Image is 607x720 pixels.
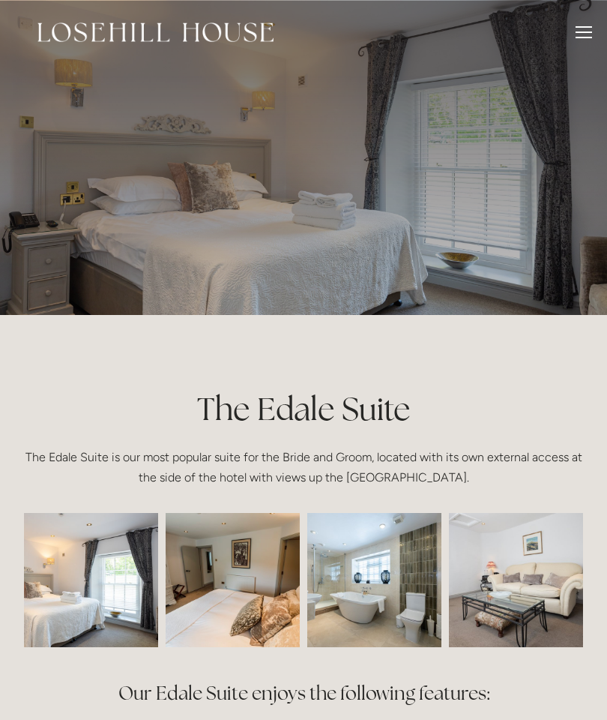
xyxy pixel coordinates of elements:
img: Losehill House [37,22,274,42]
p: The Edale Suite is our most popular suite for the Bride and Groom, located with its own external ... [24,447,583,487]
img: losehill-35.jpg [274,513,475,647]
h1: The Edale Suite [24,387,583,431]
h2: Our Edale Suite enjoys the following features: [24,680,583,706]
img: 20210514-14470342-LHH-hotel-photos-HDR.jpg [132,513,333,647]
